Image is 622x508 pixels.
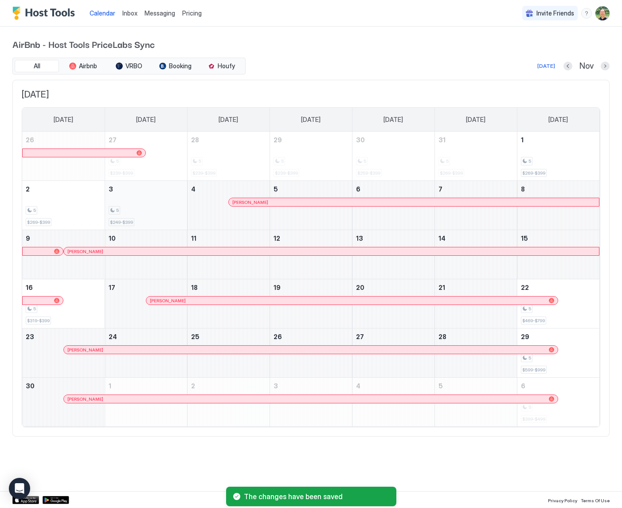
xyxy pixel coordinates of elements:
button: Next month [601,62,610,70]
a: October 28, 2025 [188,132,270,148]
div: User profile [595,6,610,20]
td: November 26, 2025 [270,328,352,378]
span: AirBnb - Host Tools PriceLabs Sync [12,37,610,51]
span: 15 [521,234,528,242]
span: 19 [274,284,281,291]
td: November 9, 2025 [22,230,105,279]
span: 12 [274,234,280,242]
td: December 6, 2025 [517,378,599,427]
a: Wednesday [292,108,329,132]
span: [DATE] [301,116,321,124]
span: Calendar [90,9,115,17]
span: 5 [274,185,278,193]
span: 30 [26,382,35,390]
td: November 28, 2025 [434,328,517,378]
a: November 15, 2025 [517,230,600,246]
a: October 31, 2025 [435,132,517,148]
a: October 27, 2025 [105,132,187,148]
span: 16 [26,284,33,291]
span: Nov [579,61,594,71]
span: Booking [169,62,192,70]
span: 28 [191,136,199,144]
span: [DATE] [466,116,485,124]
td: November 12, 2025 [270,230,352,279]
span: 29 [521,333,529,340]
td: November 27, 2025 [352,328,434,378]
span: Airbnb [79,62,97,70]
a: Inbox [122,8,137,18]
td: November 16, 2025 [22,279,105,328]
a: November 25, 2025 [188,328,270,345]
a: November 10, 2025 [105,230,187,246]
a: Tuesday [210,108,247,132]
a: November 4, 2025 [188,181,270,197]
div: [PERSON_NAME] [67,396,554,402]
td: November 21, 2025 [434,279,517,328]
button: VRBO [107,60,151,72]
a: Monday [127,108,164,132]
td: November 13, 2025 [352,230,434,279]
span: [DATE] [219,116,238,124]
span: $469-$799 [522,318,545,324]
a: November 5, 2025 [270,181,352,197]
span: 24 [109,333,117,340]
div: Host Tools Logo [12,7,79,20]
a: December 4, 2025 [352,378,434,394]
a: November 21, 2025 [435,279,517,296]
td: October 26, 2025 [22,132,105,181]
span: $269-$399 [27,219,50,225]
span: [PERSON_NAME] [67,396,103,402]
a: December 6, 2025 [517,378,600,394]
td: December 4, 2025 [352,378,434,427]
a: Calendar [90,8,115,18]
span: [DATE] [383,116,403,124]
span: 20 [356,284,364,291]
span: [PERSON_NAME] [232,199,268,205]
span: [DATE] [22,89,600,100]
span: $319-$399 [27,318,50,324]
span: 2 [26,185,30,193]
td: November 24, 2025 [105,328,187,378]
a: November 30, 2025 [22,378,105,394]
a: December 2, 2025 [188,378,270,394]
td: November 22, 2025 [517,279,599,328]
span: 10 [109,234,116,242]
span: [PERSON_NAME] [67,249,103,254]
span: 5 [528,355,531,361]
td: November 6, 2025 [352,181,434,230]
span: 18 [191,284,198,291]
span: VRBO [125,62,142,70]
div: [PERSON_NAME] [150,298,554,304]
a: Sunday [45,108,82,132]
a: November 14, 2025 [435,230,517,246]
button: Booking [153,60,197,72]
td: October 28, 2025 [187,132,270,181]
td: November 18, 2025 [187,279,270,328]
td: November 1, 2025 [517,132,599,181]
span: 4 [191,185,196,193]
a: December 3, 2025 [270,378,352,394]
span: 13 [356,234,363,242]
span: 25 [191,333,200,340]
td: November 29, 2025 [517,328,599,378]
span: 5 [438,382,443,390]
span: [DATE] [136,116,156,124]
span: 4 [356,382,360,390]
span: Houfy [218,62,235,70]
td: October 29, 2025 [270,132,352,181]
div: [DATE] [537,62,555,70]
span: $269-$399 [522,170,545,176]
span: [PERSON_NAME] [67,347,103,353]
td: November 14, 2025 [434,230,517,279]
span: 30 [356,136,365,144]
span: [DATE] [54,116,73,124]
span: 5 [116,207,119,213]
span: 8 [521,185,525,193]
div: Open Intercom Messenger [9,478,30,499]
span: 9 [26,234,30,242]
td: November 8, 2025 [517,181,599,230]
div: [PERSON_NAME] [232,199,595,205]
span: 5 [528,306,531,312]
a: November 12, 2025 [270,230,352,246]
a: November 23, 2025 [22,328,105,345]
